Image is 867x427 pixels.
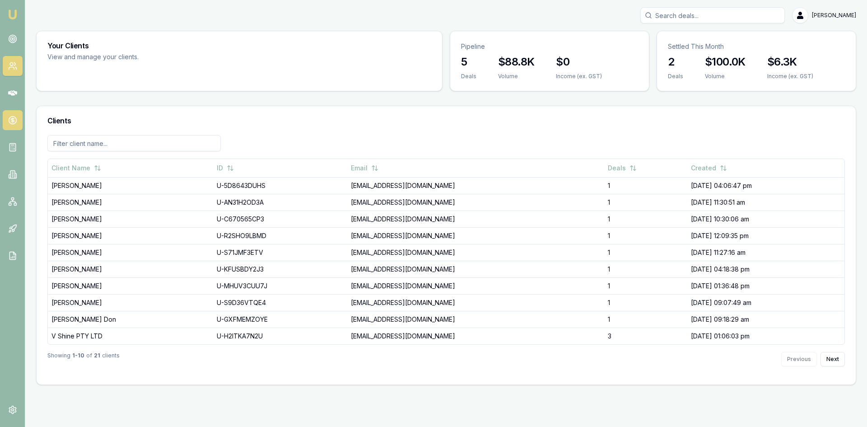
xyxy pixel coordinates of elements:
td: [EMAIL_ADDRESS][DOMAIN_NAME] [347,294,604,311]
td: 1 [604,227,687,244]
h3: 5 [461,55,476,69]
td: [PERSON_NAME] [48,277,213,294]
td: U-S9D36VTQE4 [213,294,347,311]
button: Deals [608,160,637,176]
td: 1 [604,194,687,211]
td: 1 [604,261,687,277]
td: [PERSON_NAME] [48,294,213,311]
td: 1 [604,211,687,227]
h3: $88.8K [498,55,534,69]
td: [DATE] 01:36:48 pm [687,277,844,294]
td: U-H2ITKA7N2U [213,328,347,344]
td: [PERSON_NAME] [48,244,213,261]
td: [DATE] 11:27:16 am [687,244,844,261]
h3: Your Clients [47,42,431,49]
div: Volume [498,73,534,80]
td: 1 [604,277,687,294]
td: [DATE] 09:07:49 am [687,294,844,311]
td: 1 [604,294,687,311]
span: [PERSON_NAME] [812,12,856,19]
td: [PERSON_NAME] [48,194,213,211]
p: Settled This Month [668,42,845,51]
td: [EMAIL_ADDRESS][DOMAIN_NAME] [347,211,604,227]
div: Volume [705,73,746,80]
h3: $0 [556,55,602,69]
h3: $100.0K [705,55,746,69]
td: [DATE] 12:09:35 pm [687,227,844,244]
td: [DATE] 01:06:03 pm [687,328,844,344]
strong: 1 - 10 [72,352,84,366]
div: Income (ex. GST) [767,73,813,80]
td: U-R2SHO9LBMD [213,227,347,244]
img: emu-icon-u.png [7,9,18,20]
td: [EMAIL_ADDRESS][DOMAIN_NAME] [347,194,604,211]
td: [DATE] 11:30:51 am [687,194,844,211]
td: [PERSON_NAME] [48,211,213,227]
strong: 21 [94,352,100,366]
td: [PERSON_NAME] [48,227,213,244]
button: Next [820,352,845,366]
td: [PERSON_NAME] [48,261,213,277]
p: Pipeline [461,42,638,51]
td: [EMAIL_ADDRESS][DOMAIN_NAME] [347,261,604,277]
td: [EMAIL_ADDRESS][DOMAIN_NAME] [347,277,604,294]
button: Client Name [51,160,101,176]
td: [PERSON_NAME] [48,177,213,194]
td: 1 [604,244,687,261]
td: U-5D8643DUHS [213,177,347,194]
td: [EMAIL_ADDRESS][DOMAIN_NAME] [347,227,604,244]
button: ID [217,160,234,176]
td: V Shine PTY LTD [48,328,213,344]
h3: Clients [47,117,845,124]
h3: 2 [668,55,683,69]
td: [DATE] 04:18:38 pm [687,261,844,277]
input: Search deals [640,7,785,23]
td: U-C670565CP3 [213,211,347,227]
td: [DATE] 09:18:29 am [687,311,844,328]
input: Filter client name... [47,135,221,151]
td: [DATE] 04:06:47 pm [687,177,844,194]
td: [DATE] 10:30:06 am [687,211,844,227]
td: 3 [604,328,687,344]
td: [PERSON_NAME] Don [48,311,213,328]
button: Email [351,160,378,176]
td: 1 [604,311,687,328]
div: Deals [461,73,476,80]
td: U-AN31H2OD3A [213,194,347,211]
td: [EMAIL_ADDRESS][DOMAIN_NAME] [347,177,604,194]
td: U-S71JMF3ETV [213,244,347,261]
td: U-GXFMEMZOYE [213,311,347,328]
td: U-KFUSBDY2J3 [213,261,347,277]
td: [EMAIL_ADDRESS][DOMAIN_NAME] [347,328,604,344]
h3: $6.3K [767,55,813,69]
button: Created [691,160,727,176]
td: U-MHUV3CUU7J [213,277,347,294]
div: Showing of clients [47,352,120,366]
td: [EMAIL_ADDRESS][DOMAIN_NAME] [347,244,604,261]
td: 1 [604,177,687,194]
div: Deals [668,73,683,80]
td: [EMAIL_ADDRESS][DOMAIN_NAME] [347,311,604,328]
p: View and manage your clients. [47,52,279,62]
div: Income (ex. GST) [556,73,602,80]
